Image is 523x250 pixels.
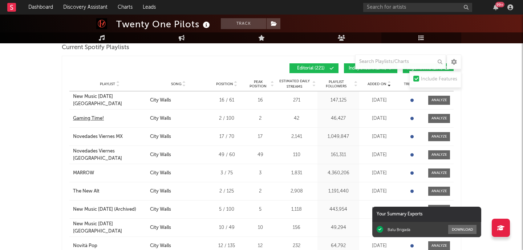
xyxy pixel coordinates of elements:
div: 2,908 [277,188,316,195]
span: Independent ( 2.4k ) [349,66,386,71]
div: 2,141 [277,133,316,140]
div: Twenty One Pilots [116,18,212,30]
div: City Walls [150,242,171,250]
div: City Walls [150,170,171,177]
a: Novedades Viernes MX [73,133,146,140]
span: Trend [404,82,416,86]
div: 147,125 [319,97,357,104]
div: 42 [277,115,316,122]
div: 49,294 [319,224,357,231]
div: [DATE] [361,206,397,213]
button: Editorial(221) [289,63,338,73]
span: Playlist [100,82,115,86]
div: City Walls [150,206,171,213]
div: 271 [277,97,316,104]
button: Independent(2.4k) [344,63,397,73]
a: Gaming Time! [73,115,146,122]
div: 64,792 [319,242,357,250]
div: 49 / 60 [210,151,243,159]
div: [DATE] [361,188,397,195]
div: City Walls [150,188,171,195]
span: Estimated Daily Streams [277,79,311,90]
div: 3 / 75 [210,170,243,177]
div: 232 [277,242,316,250]
a: New Music [DATE] [GEOGRAPHIC_DATA] [73,93,146,107]
a: MARROW [73,170,146,177]
div: The New Alt [73,188,100,195]
div: New Music [DATE] (Archived) [73,206,136,213]
input: Search for artists [363,3,472,12]
div: City Walls [150,151,171,159]
div: 4,360,206 [319,170,357,177]
span: Position [216,82,233,86]
div: 156 [277,224,316,231]
span: Current Spotify Playlists [62,43,129,52]
div: [DATE] [361,224,397,231]
div: Your Summary Exports [372,207,481,222]
a: New Music [DATE] [GEOGRAPHIC_DATA] [73,221,146,235]
div: Novedades Viernes MX [73,133,123,140]
span: Peak Position [247,80,269,88]
div: 2 [247,188,274,195]
div: [DATE] [361,97,397,104]
div: 3 [247,170,274,177]
span: Editorial ( 221 ) [294,66,328,71]
div: City Walls [150,115,171,122]
div: 12 [247,242,274,250]
div: Balu Brigada [388,227,410,232]
div: 17 [247,133,274,140]
div: 443,954 [319,206,357,213]
button: Track [221,18,266,29]
div: 10 [247,224,274,231]
div: 1,049,847 [319,133,357,140]
div: [DATE] [361,242,397,250]
div: 5 / 100 [210,206,243,213]
div: City Walls [150,97,171,104]
div: City Walls [150,133,171,140]
div: 17 / 70 [210,133,243,140]
span: Song [171,82,182,86]
div: [DATE] [361,115,397,122]
div: 1,191,440 [319,188,357,195]
div: City Walls [150,224,171,231]
button: 99+ [493,4,498,10]
div: 1,831 [277,170,316,177]
span: Playlist Followers [319,80,353,88]
div: 2 [247,115,274,122]
div: 110 [277,151,316,159]
div: 16 [247,97,274,104]
div: 2 / 100 [210,115,243,122]
div: [DATE] [361,133,397,140]
div: 99 + [495,2,504,7]
div: 46,427 [319,115,357,122]
div: 49 [247,151,274,159]
div: 10 / 49 [210,224,243,231]
div: Novità Pop [73,242,97,250]
input: Search Playlists/Charts [355,55,446,69]
div: 1,118 [277,206,316,213]
a: Novedades Viernes [GEOGRAPHIC_DATA] [73,148,146,162]
div: 12 / 135 [210,242,243,250]
div: [DATE] [361,151,397,159]
a: The New Alt [73,188,146,195]
div: 16 / 61 [210,97,243,104]
a: New Music [DATE] (Archived) [73,206,146,213]
div: Include Features [421,75,457,84]
div: [DATE] [361,170,397,177]
button: Download [448,225,477,234]
span: Added On [368,82,386,86]
div: 5 [247,206,274,213]
div: 161,311 [319,151,357,159]
a: Novità Pop [73,242,146,250]
div: 2 / 125 [210,188,243,195]
div: Gaming Time! [73,115,104,122]
div: MARROW [73,170,94,177]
